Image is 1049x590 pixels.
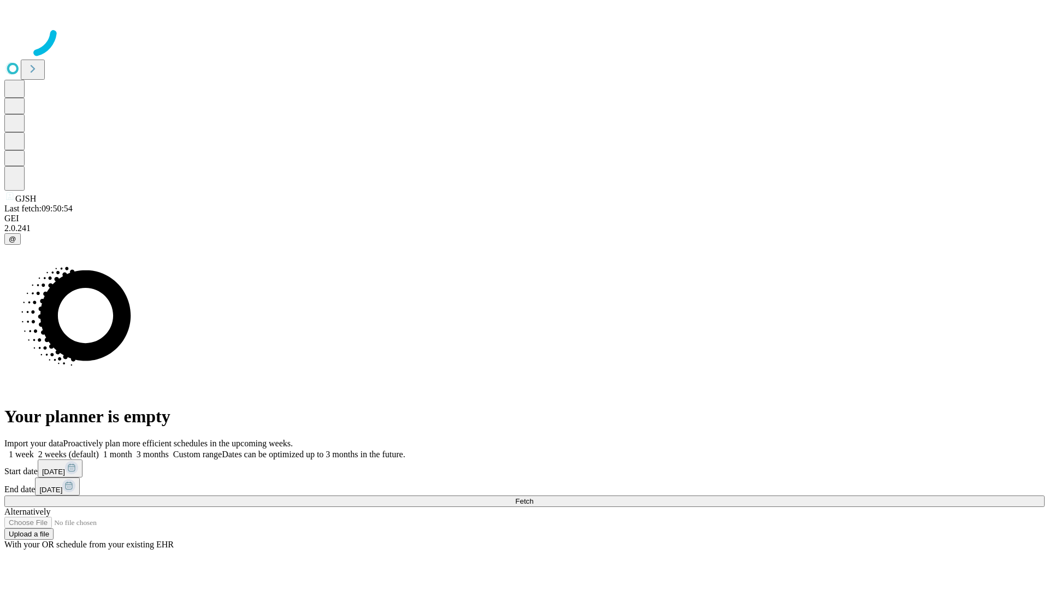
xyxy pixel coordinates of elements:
[4,507,50,516] span: Alternatively
[4,540,174,549] span: With your OR schedule from your existing EHR
[35,477,80,495] button: [DATE]
[4,495,1045,507] button: Fetch
[4,439,63,448] span: Import your data
[15,194,36,203] span: GJSH
[9,450,34,459] span: 1 week
[42,468,65,476] span: [DATE]
[4,223,1045,233] div: 2.0.241
[222,450,405,459] span: Dates can be optimized up to 3 months in the future.
[4,233,21,245] button: @
[515,497,533,505] span: Fetch
[4,406,1045,427] h1: Your planner is empty
[38,459,82,477] button: [DATE]
[4,528,54,540] button: Upload a file
[4,214,1045,223] div: GEI
[9,235,16,243] span: @
[39,486,62,494] span: [DATE]
[103,450,132,459] span: 1 month
[173,450,222,459] span: Custom range
[63,439,293,448] span: Proactively plan more efficient schedules in the upcoming weeks.
[4,459,1045,477] div: Start date
[4,477,1045,495] div: End date
[38,450,99,459] span: 2 weeks (default)
[4,204,73,213] span: Last fetch: 09:50:54
[137,450,169,459] span: 3 months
